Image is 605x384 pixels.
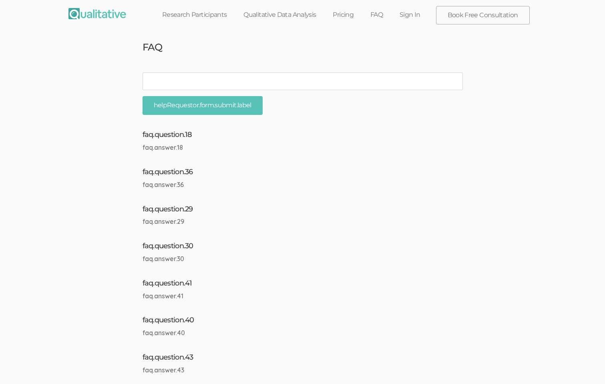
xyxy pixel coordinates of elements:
[143,316,463,324] h4: faq.question.40
[143,205,463,213] h4: faq.question.29
[565,346,605,384] iframe: Chat Widget
[143,180,463,189] div: faq.answer.36
[154,6,235,24] a: Research Participants
[143,96,263,115] input: helpRequestor.form.submit.label
[68,8,126,19] img: Qualitative
[324,6,362,24] a: Pricing
[362,6,391,24] a: FAQ
[143,143,463,152] div: faq.answer.18
[391,6,429,24] a: Sign In
[235,6,324,24] a: Qualitative Data Analysis
[143,279,463,287] h4: faq.question.41
[137,42,469,52] h3: FAQ
[143,254,463,263] div: faq.answer.30
[143,328,463,338] div: faq.answer.40
[143,131,463,139] h4: faq.question.18
[143,168,463,176] h4: faq.question.36
[143,354,463,362] h4: faq.question.43
[143,366,463,375] div: faq.answer.43
[436,6,529,24] a: Book Free Consultation
[143,217,463,226] div: faq.answer.29
[143,292,463,301] div: faq.answer.41
[143,242,463,250] h4: faq.question.30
